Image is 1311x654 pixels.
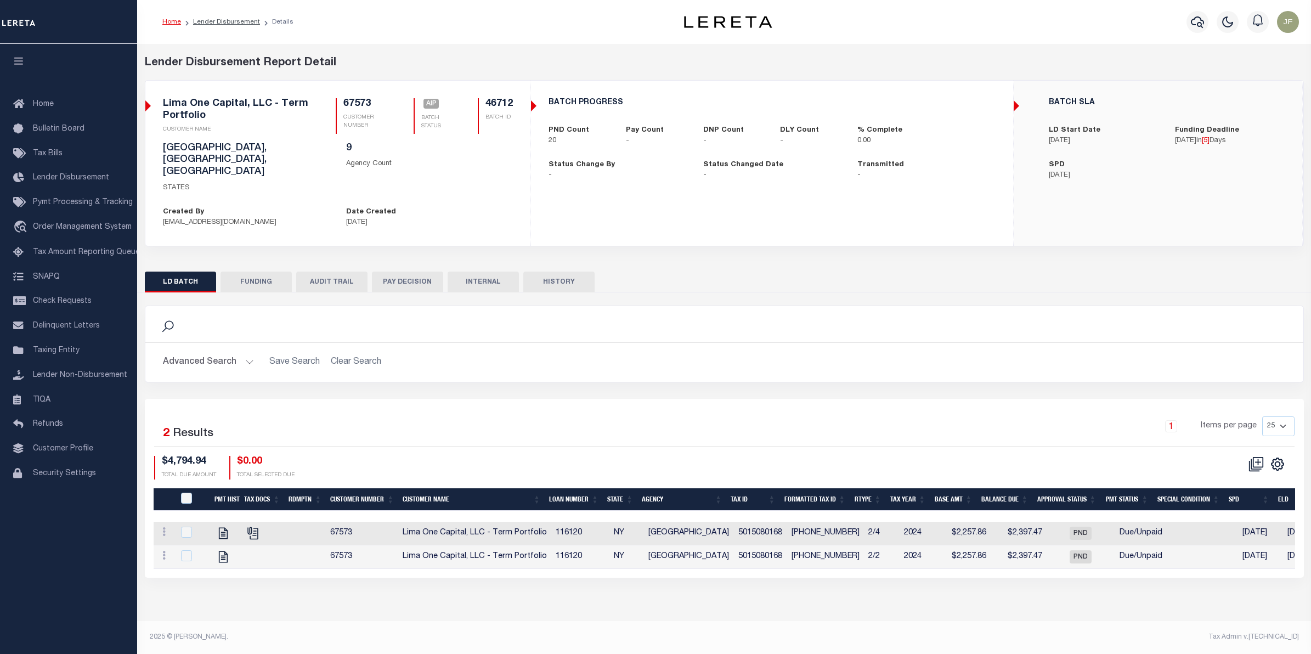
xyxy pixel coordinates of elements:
label: Created By [163,207,204,218]
span: Customer Profile [33,445,93,453]
span: Items per page [1201,420,1257,432]
span: Lender Non-Disbursement [33,371,127,379]
p: CUSTOMER NAME [163,126,310,134]
p: BATCH STATUS [421,114,451,131]
h5: Lima One Capital, LLC - Term Portfolio [163,98,310,122]
td: [PHONE_NUMBER] [787,522,864,545]
i: travel_explore [13,221,31,235]
span: Bulletin Board [33,125,84,133]
p: - [703,170,841,181]
button: AUDIT TRAIL [296,272,368,292]
label: Date Created [346,207,396,218]
label: Funding Deadline [1175,125,1239,136]
a: 1 [1165,420,1177,432]
span: TIQA [33,396,50,403]
td: Lima One Capital, LLC - Term Portfolio [398,522,551,545]
img: logo-dark.svg [684,16,772,28]
a: Home [162,19,181,25]
span: Due/Unpaid [1120,552,1162,560]
p: TOTAL SELECTED DUE [237,471,295,480]
p: TOTAL DUE AMOUNT [162,471,216,480]
th: State: activate to sort column ascending [603,488,637,511]
td: 67573 [326,522,398,545]
button: Advanced Search [163,352,254,373]
label: DLY Count [780,125,819,136]
td: [GEOGRAPHIC_DATA] [644,522,734,545]
span: Taxing Entity [33,347,80,354]
td: 116120 [551,545,609,569]
th: Approval Status: activate to sort column ascending [1033,488,1101,511]
p: [DATE] [1049,170,1159,181]
span: Lender Disbursement [33,174,109,182]
p: in Days [1175,136,1285,146]
th: Special Condition: activate to sort column ascending [1153,488,1224,511]
span: Tax Amount Reporting Queue [33,249,140,256]
p: - [549,170,687,181]
label: DNP Count [703,125,744,136]
span: [DATE] [1175,137,1196,144]
div: Tax Admin v.[TECHNICAL_ID] [732,632,1299,642]
h4: $4,794.94 [162,456,216,468]
th: Tax Id: activate to sort column ascending [726,488,779,511]
td: [DATE] [1238,522,1283,545]
span: Order Management System [33,223,132,231]
button: HISTORY [523,272,595,292]
span: Refunds [33,420,63,428]
span: Security Settings [33,470,96,477]
button: FUNDING [221,272,292,292]
p: [DATE] [346,217,513,228]
h5: [GEOGRAPHIC_DATA],[GEOGRAPHIC_DATA],[GEOGRAPHIC_DATA] [163,143,330,179]
p: - [703,136,764,146]
td: NY [609,545,644,569]
div: Lender Disbursement Report Detail [145,55,1304,71]
p: 0.00 [857,136,918,146]
td: 2024 [900,545,944,569]
span: AIP [423,99,439,109]
span: PND [1070,550,1092,563]
p: Agency Count [346,159,513,170]
h4: $0.00 [237,456,295,468]
label: Transmitted [857,160,904,171]
label: Status Changed Date [703,160,783,171]
p: BATCH ID [485,114,513,122]
img: svg+xml;base64,PHN2ZyB4bWxucz0iaHR0cDovL3d3dy53My5vcmcvMjAwMC9zdmciIHBvaW50ZXItZXZlbnRzPSJub25lIi... [1277,11,1299,33]
span: Home [33,100,54,108]
span: Delinquent Letters [33,322,100,330]
li: Details [260,17,293,27]
button: INTERNAL [448,272,519,292]
th: Base Amt: activate to sort column ascending [930,488,977,511]
td: 67573 [326,545,398,569]
h5: BATCH PROGRESS [549,98,996,108]
th: Loan Number: activate to sort column ascending [545,488,603,511]
td: 2/4 [864,522,900,545]
td: $2,397.47 [991,545,1047,569]
th: &nbsp;&nbsp;&nbsp;&nbsp;&nbsp;&nbsp;&nbsp;&nbsp;&nbsp;&nbsp; [154,488,174,511]
label: SPD [1049,160,1065,171]
td: 5015080168 [734,522,787,545]
td: Lima One Capital, LLC - Term Portfolio [398,545,551,569]
p: STATES [163,183,330,194]
td: NY [609,522,644,545]
span: 5 [1203,137,1207,144]
th: Agency: activate to sort column ascending [637,488,726,511]
span: Due/Unpaid [1120,529,1162,537]
span: [ ] [1202,137,1210,144]
label: % Complete [857,125,902,136]
label: LD Start Date [1049,125,1100,136]
td: 2/2 [864,545,900,569]
p: - [626,136,687,146]
td: 116120 [551,522,609,545]
th: Tax Year: activate to sort column ascending [886,488,930,511]
td: $2,397.47 [991,522,1047,545]
p: - [857,170,996,181]
th: Customer Number: activate to sort column ascending [326,488,398,511]
td: 2024 [900,522,944,545]
td: [GEOGRAPHIC_DATA] [644,545,734,569]
th: SPD: activate to sort column ascending [1224,488,1274,511]
th: PayeePmtBatchStatus [174,488,210,511]
span: Tax Bills [33,150,63,157]
h5: 9 [346,143,513,155]
a: Lender Disbursement [193,19,260,25]
th: Pmt Status: activate to sort column ascending [1101,488,1153,511]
